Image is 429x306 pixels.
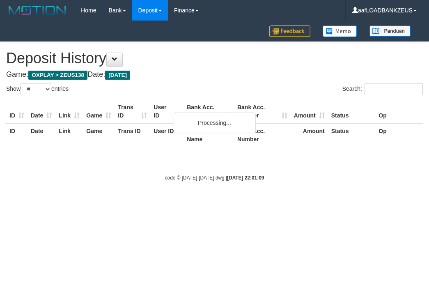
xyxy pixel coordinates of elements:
[375,123,423,147] th: Op
[28,100,55,123] th: Date
[21,83,51,95] select: Showentries
[184,123,234,147] th: Bank Acc. Name
[174,113,256,133] div: Processing...
[234,123,291,147] th: Bank Acc. Number
[165,175,264,181] small: code © [DATE]-[DATE] dwg |
[6,4,69,16] img: MOTION_logo.png
[150,123,184,147] th: User ID
[234,100,291,123] th: Bank Acc. Number
[227,175,264,181] strong: [DATE] 22:01:09
[6,83,69,95] label: Show entries
[115,100,150,123] th: Trans ID
[184,100,234,123] th: Bank Acc. Name
[369,25,411,37] img: panduan.png
[83,100,115,123] th: Game
[375,100,423,123] th: Op
[365,83,423,95] input: Search:
[291,123,328,147] th: Amount
[115,123,150,147] th: Trans ID
[328,123,376,147] th: Status
[291,100,328,123] th: Amount
[6,50,423,67] h1: Deposit History
[6,123,28,147] th: ID
[6,100,28,123] th: ID
[150,100,184,123] th: User ID
[269,25,310,37] img: Feedback.jpg
[55,100,83,123] th: Link
[6,71,423,79] h4: Game: Date:
[323,25,357,37] img: Button%20Memo.svg
[55,123,83,147] th: Link
[105,71,130,80] span: [DATE]
[328,100,376,123] th: Status
[28,71,87,80] span: OXPLAY > ZEUS138
[342,83,423,95] label: Search:
[28,123,55,147] th: Date
[83,123,115,147] th: Game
